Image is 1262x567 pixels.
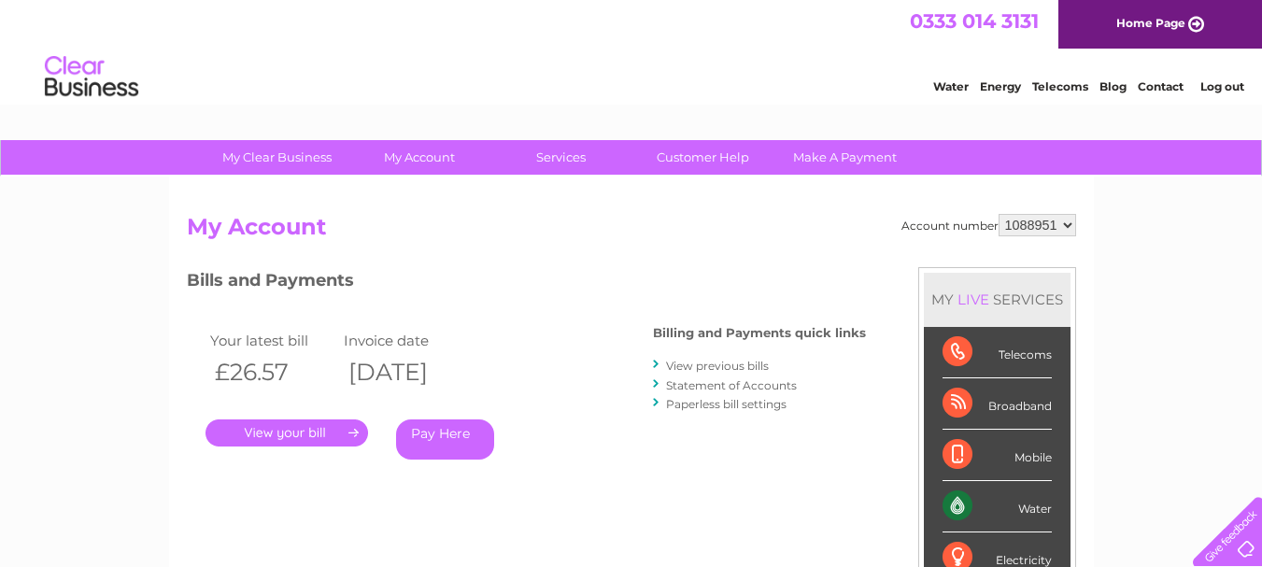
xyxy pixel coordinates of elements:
th: [DATE] [339,353,474,391]
a: . [206,419,368,447]
h4: Billing and Payments quick links [653,326,866,340]
a: My Account [342,140,496,175]
th: £26.57 [206,353,340,391]
td: Your latest bill [206,328,340,353]
div: Mobile [943,430,1052,481]
div: MY SERVICES [924,273,1071,326]
a: Energy [980,79,1021,93]
a: View previous bills [666,359,769,373]
div: Broadband [943,378,1052,430]
a: Blog [1099,79,1127,93]
a: Pay Here [396,419,494,460]
a: Paperless bill settings [666,397,787,411]
a: Make A Payment [768,140,922,175]
a: Contact [1138,79,1184,93]
a: Services [484,140,638,175]
a: 0333 014 3131 [910,9,1039,33]
a: Telecoms [1032,79,1088,93]
div: Clear Business is a trading name of Verastar Limited (registered in [GEOGRAPHIC_DATA] No. 3667643... [191,10,1073,91]
h2: My Account [187,214,1076,249]
a: Customer Help [626,140,780,175]
a: Log out [1200,79,1244,93]
td: Invoice date [339,328,474,353]
h3: Bills and Payments [187,267,866,300]
div: Account number [901,214,1076,236]
div: Telecoms [943,327,1052,378]
div: Water [943,481,1052,532]
img: logo.png [44,49,139,106]
a: Water [933,79,969,93]
a: Statement of Accounts [666,378,797,392]
a: My Clear Business [200,140,354,175]
div: LIVE [954,291,993,308]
